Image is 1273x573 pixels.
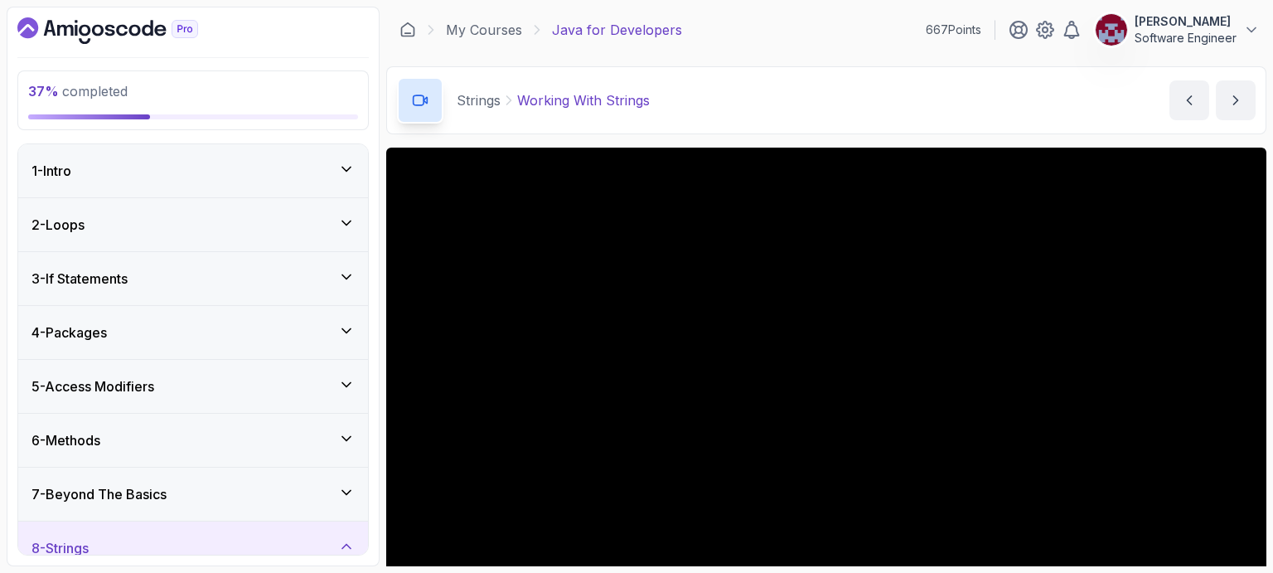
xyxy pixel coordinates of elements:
[31,215,85,235] h3: 2 - Loops
[31,161,71,181] h3: 1 - Intro
[1095,13,1260,46] button: user profile image[PERSON_NAME]Software Engineer
[31,323,107,342] h3: 4 - Packages
[446,20,522,40] a: My Courses
[18,198,368,251] button: 2-Loops
[457,90,501,110] p: Strings
[517,90,650,110] p: Working With Strings
[552,20,682,40] p: Java for Developers
[18,252,368,305] button: 3-If Statements
[399,22,416,38] a: Dashboard
[18,360,368,413] button: 5-Access Modifiers
[31,484,167,504] h3: 7 - Beyond The Basics
[31,269,128,289] h3: 3 - If Statements
[1216,80,1256,120] button: next content
[28,83,128,100] span: completed
[926,22,981,38] p: 667 Points
[18,414,368,467] button: 6-Methods
[1096,14,1127,46] img: user profile image
[18,144,368,197] button: 1-Intro
[31,538,89,558] h3: 8 - Strings
[1135,30,1237,46] p: Software Engineer
[28,83,59,100] span: 37 %
[18,468,368,521] button: 7-Beyond The Basics
[1170,469,1273,548] iframe: chat widget
[1135,13,1237,30] p: [PERSON_NAME]
[17,17,236,44] a: Dashboard
[18,306,368,359] button: 4-Packages
[31,376,154,396] h3: 5 - Access Modifiers
[1169,80,1209,120] button: previous content
[31,430,100,450] h3: 6 - Methods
